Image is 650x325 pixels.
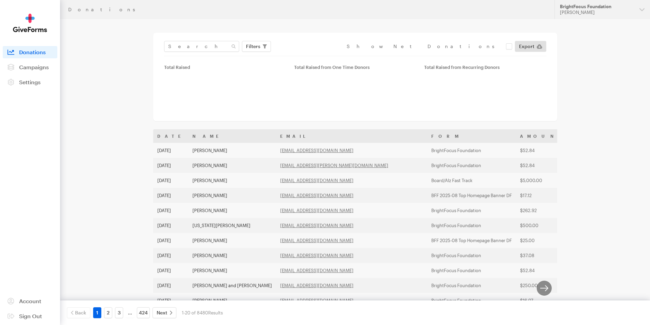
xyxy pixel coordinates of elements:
[153,218,188,233] td: [DATE]
[153,278,188,293] td: [DATE]
[427,218,516,233] td: BrightFocus Foundation
[280,148,353,153] a: [EMAIL_ADDRESS][DOMAIN_NAME]
[188,263,276,278] td: [PERSON_NAME]
[427,278,516,293] td: BrightFocus Foundation
[13,14,47,32] img: GiveForms
[560,10,634,15] div: [PERSON_NAME]
[188,203,276,218] td: [PERSON_NAME]
[153,293,188,308] td: [DATE]
[280,208,353,213] a: [EMAIL_ADDRESS][DOMAIN_NAME]
[3,310,57,322] a: Sign Out
[19,49,46,55] span: Donations
[280,193,353,198] a: [EMAIL_ADDRESS][DOMAIN_NAME]
[19,79,41,85] span: Settings
[164,64,286,70] div: Total Raised
[427,158,516,173] td: BrightFocus Foundation
[188,248,276,263] td: [PERSON_NAME]
[242,41,271,52] button: Filters
[516,248,571,263] td: $37.08
[427,173,516,188] td: Board/Alz Fast Track
[280,163,388,168] a: [EMAIL_ADDRESS][PERSON_NAME][DOMAIN_NAME]
[560,4,634,10] div: BrightFocus Foundation
[188,188,276,203] td: [PERSON_NAME]
[294,64,416,70] div: Total Raised from One Time Donors
[515,41,546,52] a: Export
[188,293,276,308] td: [PERSON_NAME]
[157,309,167,317] span: Next
[427,248,516,263] td: BrightFocus Foundation
[153,248,188,263] td: [DATE]
[3,76,57,88] a: Settings
[164,41,239,52] input: Search Name & Email
[280,178,353,183] a: [EMAIL_ADDRESS][DOMAIN_NAME]
[208,310,223,315] span: Results
[280,268,353,273] a: [EMAIL_ADDRESS][DOMAIN_NAME]
[516,263,571,278] td: $52.84
[115,307,123,318] a: 3
[19,298,41,304] span: Account
[516,188,571,203] td: $17.12
[280,298,353,303] a: [EMAIL_ADDRESS][DOMAIN_NAME]
[427,129,516,143] th: Form
[153,129,188,143] th: Date
[280,253,353,258] a: [EMAIL_ADDRESS][DOMAIN_NAME]
[153,158,188,173] td: [DATE]
[519,42,534,50] span: Export
[424,64,546,70] div: Total Raised from Recurring Donors
[280,283,353,288] a: [EMAIL_ADDRESS][DOMAIN_NAME]
[427,233,516,248] td: BFF 2025-08 Top Homepage Banner DF
[153,188,188,203] td: [DATE]
[153,307,176,318] a: Next
[427,188,516,203] td: BFF 2025-08 Top Homepage Banner DF
[19,64,49,70] span: Campaigns
[427,293,516,308] td: BrightFocus Foundation
[188,278,276,293] td: [PERSON_NAME] and [PERSON_NAME]
[3,295,57,307] a: Account
[153,173,188,188] td: [DATE]
[280,238,353,243] a: [EMAIL_ADDRESS][DOMAIN_NAME]
[516,173,571,188] td: $5,000.00
[153,233,188,248] td: [DATE]
[516,218,571,233] td: $500.00
[427,263,516,278] td: BrightFocus Foundation
[246,42,260,50] span: Filters
[516,203,571,218] td: $262.92
[280,223,353,228] a: [EMAIL_ADDRESS][DOMAIN_NAME]
[104,307,112,318] a: 2
[427,203,516,218] td: BrightFocus Foundation
[188,143,276,158] td: [PERSON_NAME]
[516,278,571,293] td: $250.00
[153,263,188,278] td: [DATE]
[516,233,571,248] td: $25.00
[153,203,188,218] td: [DATE]
[3,46,57,58] a: Donations
[516,129,571,143] th: Amount
[188,233,276,248] td: [PERSON_NAME]
[516,143,571,158] td: $52.84
[3,61,57,73] a: Campaigns
[188,218,276,233] td: [US_STATE][PERSON_NAME]
[19,313,42,319] span: Sign Out
[182,307,223,318] div: 1-20 of 8480
[153,143,188,158] td: [DATE]
[188,158,276,173] td: [PERSON_NAME]
[516,158,571,173] td: $52.84
[427,143,516,158] td: BrightFocus Foundation
[188,173,276,188] td: [PERSON_NAME]
[516,293,571,308] td: $16.07
[137,307,150,318] a: 424
[188,129,276,143] th: Name
[276,129,427,143] th: Email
